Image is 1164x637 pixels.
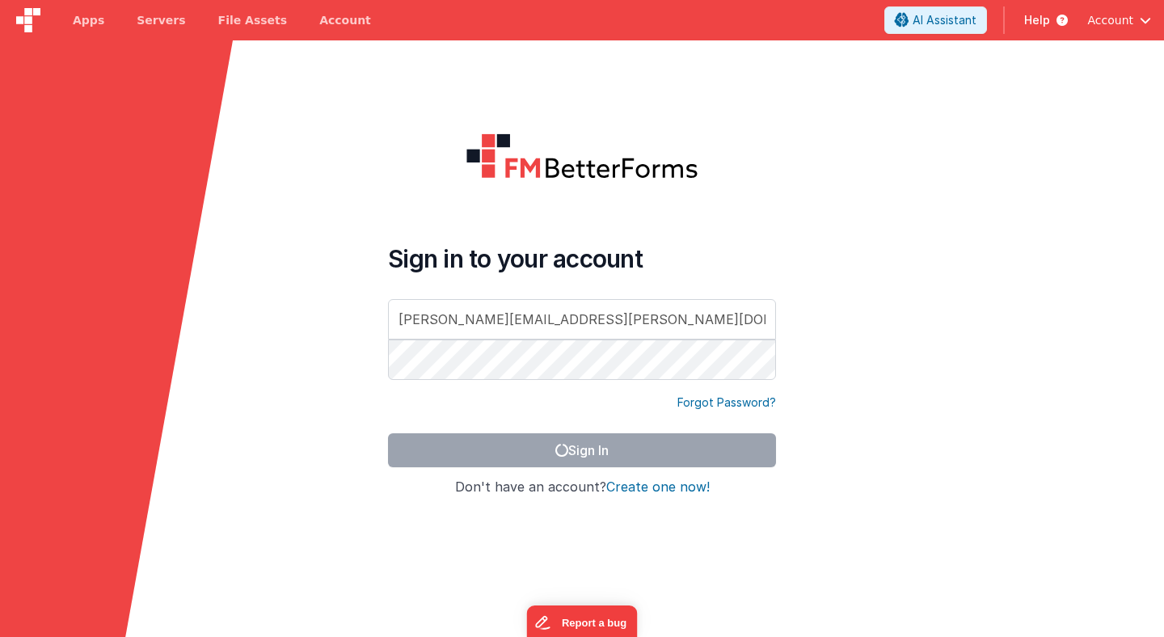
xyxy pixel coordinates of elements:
[388,244,776,273] h4: Sign in to your account
[677,394,776,411] a: Forgot Password?
[137,12,185,28] span: Servers
[1087,12,1133,28] span: Account
[388,433,776,467] button: Sign In
[388,480,776,495] h4: Don't have an account?
[606,480,710,495] button: Create one now!
[913,12,976,28] span: AI Assistant
[218,12,288,28] span: File Assets
[1024,12,1050,28] span: Help
[1087,12,1151,28] button: Account
[388,299,776,340] input: Email Address
[884,6,987,34] button: AI Assistant
[73,12,104,28] span: Apps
